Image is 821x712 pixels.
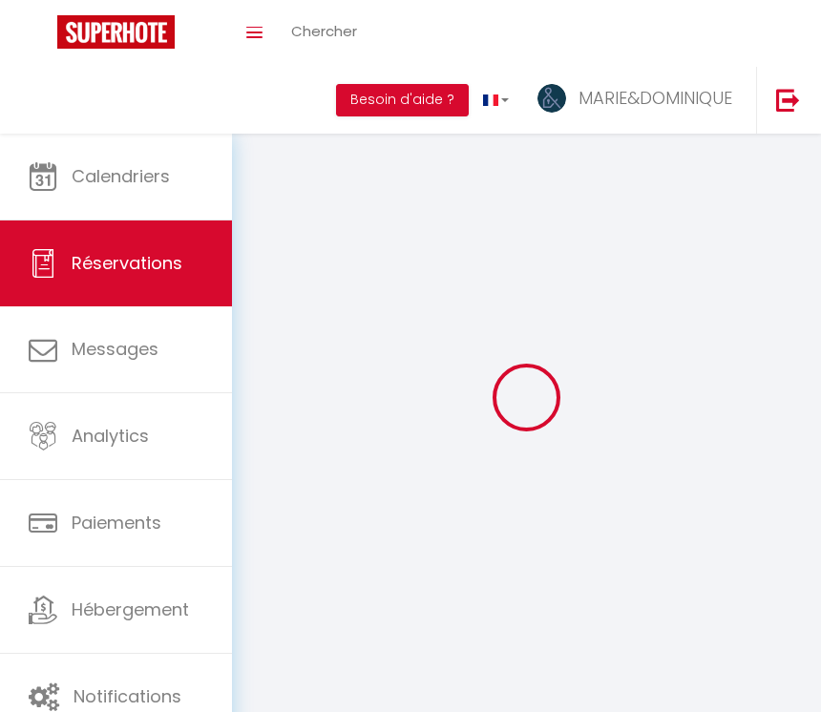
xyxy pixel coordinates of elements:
span: Messages [72,337,158,361]
span: MARIE&DOMINIQUE [579,86,732,110]
span: Paiements [72,511,161,534]
span: Calendriers [72,164,170,188]
span: Réservations [72,251,182,275]
img: logout [776,88,800,112]
span: Hébergement [72,597,189,621]
img: Super Booking [57,15,175,49]
a: ... MARIE&DOMINIQUE [523,67,756,134]
span: Analytics [72,424,149,448]
img: ... [537,84,566,113]
span: Notifications [74,684,181,708]
span: Chercher [291,21,357,41]
button: Besoin d'aide ? [336,84,469,116]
